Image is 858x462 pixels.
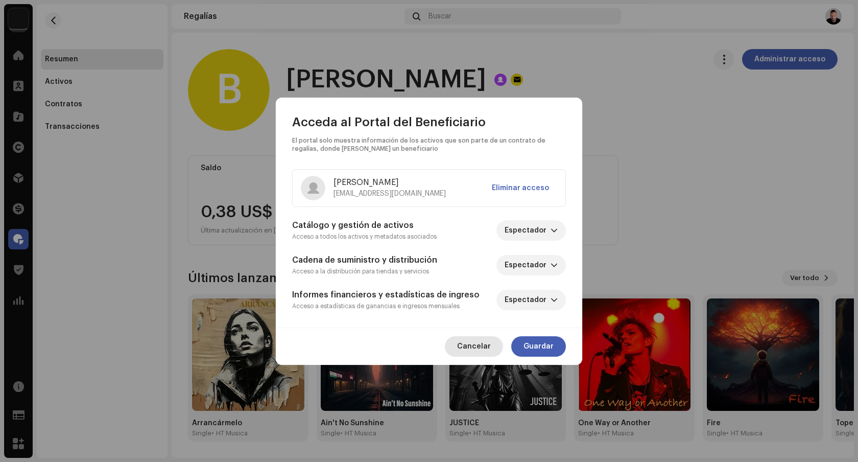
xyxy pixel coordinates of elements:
[505,220,551,241] span: Espectador
[511,336,566,357] button: Guardar
[505,290,551,310] span: Espectador
[292,234,437,240] small: Acceso a todos los activos y metadatos asociados
[484,178,557,198] button: Eliminar acceso
[457,336,491,357] span: Cancelar
[505,255,551,275] span: Espectador
[445,336,503,357] button: Cancelar
[492,178,549,198] span: Eliminar acceso
[292,268,429,274] small: Acceso a la distribución para tiendas y servicios
[292,289,480,301] h5: Informes financieros y estadísticas de ingreso
[292,254,437,266] h5: Cadena de suministro y distribución
[292,136,566,153] small: El portal solo muestra información de los activos que son parte de un contrato de regalías, donde...
[333,176,446,189] h5: [PERSON_NAME]
[292,303,460,309] small: Acceso a estadísticas de ganancias e ingresos mensuales
[523,336,554,357] span: Guardar
[551,290,558,310] div: dropdown trigger
[292,114,566,153] div: Acceda al Portal del Beneficiario
[333,176,446,199] div: Belen Garcia Quirno
[292,219,437,232] h5: Catálogo y gestión de activos
[333,189,446,199] p: [EMAIL_ADDRESS][DOMAIN_NAME]
[551,255,558,275] div: dropdown trigger
[551,220,558,241] div: dropdown trigger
